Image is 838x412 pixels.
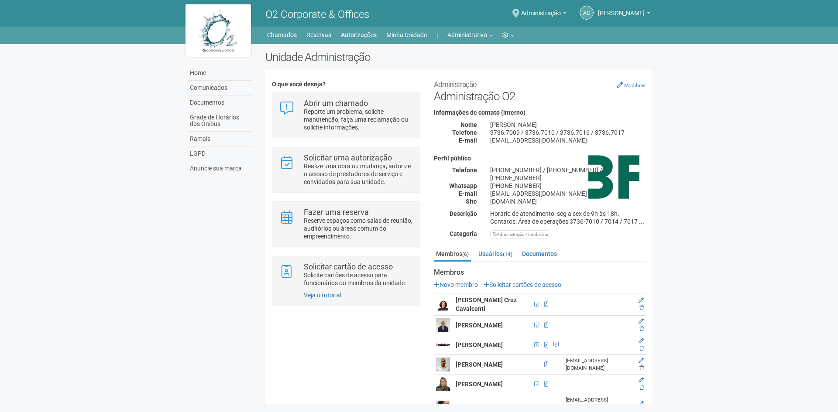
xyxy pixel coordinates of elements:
[341,29,377,41] a: Autorizações
[434,155,646,162] h4: Perfil público
[306,29,331,41] a: Reservas
[304,262,393,271] strong: Solicitar cartão de acesso
[484,136,653,144] div: [EMAIL_ADDRESS][DOMAIN_NAME]
[447,29,493,41] a: Administrativo
[434,109,646,116] h4: Informações de contato (interno)
[436,377,450,391] img: user.png
[639,338,644,344] a: Editar membro
[188,161,252,176] a: Anuncie sua marca
[436,297,450,311] img: user.png
[639,305,644,311] a: Excluir membro
[450,230,477,237] strong: Categoria
[566,357,631,372] div: [EMAIL_ADDRESS][DOMAIN_NAME]
[436,318,450,332] img: user.png
[434,77,646,103] h2: Administração O2
[639,385,644,391] a: Excluir membro
[566,396,631,411] div: [EMAIL_ADDRESS][DOMAIN_NAME]
[434,269,646,276] strong: Membros
[456,361,503,368] strong: [PERSON_NAME]
[588,155,639,199] img: business.png
[459,137,477,144] strong: E-mail
[639,345,644,351] a: Excluir membro
[265,51,653,64] h2: Unidade Administração
[639,365,644,371] a: Excluir membro
[436,358,450,371] img: user.png
[304,162,413,186] p: Realize uma obra ou mudança, autorize o acesso de prestadores de serviço e convidados para sua un...
[580,6,594,20] a: AC
[452,167,477,174] strong: Telefone
[436,338,450,352] img: user.png
[456,341,503,348] strong: [PERSON_NAME]
[459,190,477,197] strong: E-mail
[484,129,653,136] div: 3736.7009 / 3736.7010 / 3736.7016 / 3736.7017
[466,198,477,205] strong: Site
[639,377,644,383] a: Editar membro
[386,29,427,41] a: Minha Unidade
[624,82,646,89] small: Modificar
[639,297,644,303] a: Editar membro
[598,1,645,17] span: Ana Carla de Carvalho Silva
[639,318,644,324] a: Editar membro
[436,29,438,41] a: |
[279,263,413,287] a: Solicitar cartão de acesso Solicite cartões de acesso para funcionários ou membros da unidade.
[484,190,653,197] div: [EMAIL_ADDRESS][DOMAIN_NAME]
[521,1,561,17] span: Administração
[484,182,653,190] div: [PHONE_NUMBER]
[484,166,653,182] div: [PHONE_NUMBER] / [PHONE_NUMBER] / [PHONE_NUMBER]
[304,108,413,131] p: Reporte um problema, solicite manutenção, faça uma reclamação ou solicite informações.
[304,217,413,240] p: Reserve espaços como salas de reunião, auditórios ou áreas comum do empreendimento.
[265,8,369,20] span: O2 Corporate & Offices
[304,99,368,108] strong: Abrir um chamado
[449,182,477,189] strong: Whatsapp
[502,29,514,41] a: Configurações
[279,208,413,240] a: Fazer uma reserva Reserve espaços como salas de reunião, auditórios ou áreas comum do empreendime...
[456,322,503,329] strong: [PERSON_NAME]
[503,251,512,257] small: (14)
[639,358,644,364] a: Editar membro
[434,80,477,89] small: Administração
[304,153,392,162] strong: Solicitar uma autorização
[462,251,469,257] small: (6)
[476,247,515,260] a: Usuários(14)
[484,197,653,205] div: [DOMAIN_NAME]
[272,81,420,88] h4: O que você deseja?
[639,401,644,407] a: Editar membro
[304,271,413,287] p: Solicite cartões de acesso para funcionários ou membros da unidade.
[434,281,478,288] a: Novo membro
[484,121,653,129] div: [PERSON_NAME]
[460,121,477,128] strong: Nome
[639,326,644,332] a: Excluir membro
[617,82,646,89] a: Modificar
[188,132,252,146] a: Ramais
[452,129,477,136] strong: Telefone
[490,230,550,238] div: Administração / Imobiliária
[279,99,413,131] a: Abrir um chamado Reporte um problema, solicite manutenção, faça uma reclamação ou solicite inform...
[267,29,297,41] a: Chamados
[434,247,471,262] a: Membros(6)
[188,66,252,81] a: Home
[188,95,252,110] a: Documentos
[521,11,567,18] a: Administração
[188,81,252,95] a: Comunicados
[185,4,251,57] img: logo.jpg
[456,296,517,312] strong: [PERSON_NAME] Cruz Cavalcanti
[484,210,653,225] div: Horário de atendimento: seg a sex de 9h às 18h. Contatos: Área de operações 3736-7010 / 7014 / 70...
[304,208,369,217] strong: Fazer uma reserva
[598,11,650,18] a: [PERSON_NAME]
[279,154,413,186] a: Solicitar uma autorização Realize uma obra ou mudança, autorize o acesso de prestadores de serviç...
[450,210,477,217] strong: Descrição
[456,381,503,388] strong: [PERSON_NAME]
[484,281,561,288] a: Solicitar cartões de acesso
[304,292,341,299] a: Veja o tutorial
[520,247,559,260] a: Documentos
[188,110,252,132] a: Grade de Horários dos Ônibus
[188,146,252,161] a: LGPD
